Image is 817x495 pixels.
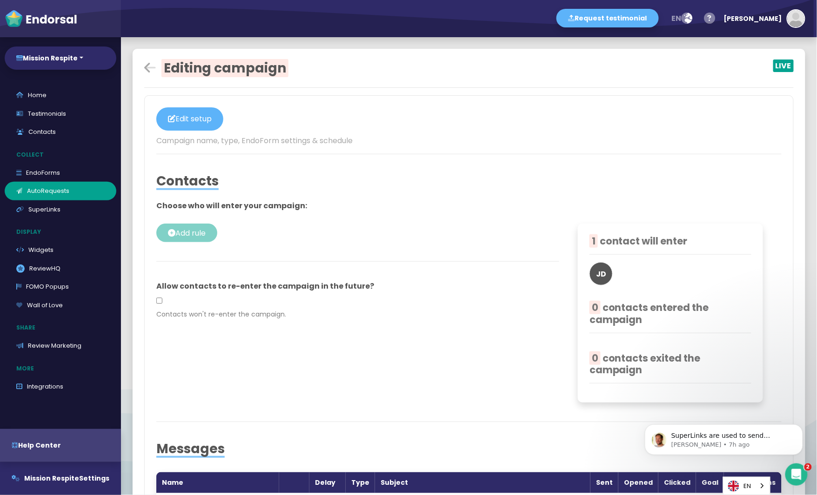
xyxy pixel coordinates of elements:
a: EN [723,477,770,495]
th: Subject [375,472,590,493]
span: 2 [804,463,812,471]
span: LIVE [773,59,794,72]
a: Home [5,86,116,105]
span: Contacts [156,172,219,190]
p: Allow contacts to re-enter the campaign in the future? [156,281,559,292]
p: Choose who will enter your campaign: [156,200,782,211]
span: Messages [156,440,225,458]
p: Collect [5,146,121,164]
div: Language [723,477,770,495]
a: ReviewHQ [5,259,116,278]
img: endorsal-logo-white@2x.png [5,9,77,28]
a: EndoForms [5,164,116,182]
a: FOMO Popups [5,277,116,296]
th: Delay [309,472,346,493]
button: Add rule [156,224,217,242]
a: Contacts [5,123,116,141]
a: AutoRequests [5,182,116,200]
span: 0 [589,351,601,365]
button: [PERSON_NAME] [719,5,805,33]
p: Share [5,319,121,337]
th: Type [346,472,375,493]
button: Mission Respite [5,46,116,70]
span: 1 [589,234,598,248]
aside: Language selected: English [723,477,770,495]
th: Name [156,472,279,493]
th: Actions [724,472,782,493]
a: Review Marketing [5,337,116,355]
span: en [672,13,682,24]
button: Edit setup [156,107,223,131]
a: Integrations [5,377,116,396]
th: Sent [590,472,618,493]
p: Display [5,223,121,241]
span: Add rule [175,228,206,238]
button: en [666,9,698,28]
iframe: Intercom live chat [785,463,808,486]
button: Request testimonial [556,9,659,27]
a: Wall of Love [5,296,116,315]
span: contacts exited the campaign [589,351,701,376]
a: Testimonials [5,105,116,123]
span: contact will enter [600,234,688,248]
p: Message from Dean, sent 7h ago [40,36,161,44]
th: Clicked [658,472,696,493]
th: Opened [618,472,658,493]
iframe: Intercom notifications message [631,405,817,470]
img: default-avatar.jpg [788,10,804,27]
p: Campaign name, type, EndoForm settings & schedule [156,135,782,146]
div: [PERSON_NAME] [724,5,782,33]
span: Mission Respite [24,474,79,483]
p: Contacts won't re-enter the campaign. [156,310,559,319]
span: 0 [589,301,601,314]
a: Widgets [5,241,116,259]
p: More [5,360,121,377]
th: Goal [696,472,724,493]
a: SuperLinks [5,200,116,219]
span: JD [596,269,606,279]
span: contacts entered the campaign [589,301,709,326]
span: Editing campaign [161,59,288,77]
span: SuperLinks are used to send customers to your EndoForm and can be pre-filled with data you hold o... [40,27,158,99]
